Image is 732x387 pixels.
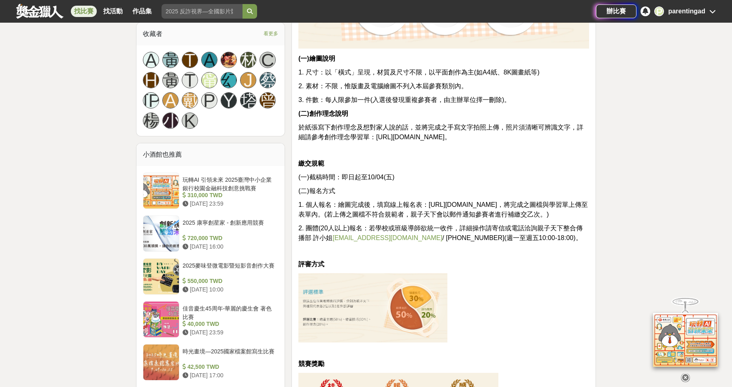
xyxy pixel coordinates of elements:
span: 於紙張寫下創作理念及想對家人說的話，並將完成之手寫文字拍照上傳，照片須清晰可辨識文字，詳細請參考創作理念學習單：[URL][DOMAIN_NAME]。 [298,124,583,140]
span: 3. 件數：每人限參加一件(入選後發現重複參賽者，由主辦單位擇一刪除)。 [298,96,511,103]
div: 550,000 TWD [183,277,275,285]
strong: (一)繪圖說明 [298,55,335,62]
a: 2025麥味登微電影暨短影音創作大賽 550,000 TWD [DATE] 10:00 [143,258,278,295]
a: [PERSON_NAME] [143,92,159,108]
a: 2025 康寧創星家 - 創新應用競賽 720,000 TWD [DATE] 16:00 [143,215,278,252]
span: 2. 團體(20人以上)報名：若學校或班級導師欲統一收件，詳細操作請寄信或電話洽詢親子天下整合傳播部 許小姐 / [PHONE_NUMBER](週一至週五10:00-18:00)。 [298,225,583,241]
a: Y [221,92,237,108]
a: H [143,72,159,88]
a: 楊 [143,113,159,129]
a: P [201,92,217,108]
a: 幻 [221,72,237,88]
a: 曾 [260,92,276,108]
div: 40,000 TWD [183,320,275,328]
div: P [654,6,664,16]
div: 720,000 TWD [183,234,275,242]
div: 2025 康寧創星家 - 創新應用競賽 [183,219,275,234]
img: Avatar [221,52,236,68]
a: K [182,113,198,129]
a: 小 [162,113,179,129]
a: 時光畫境—2025國家檔案館寫生比賽 42,500 TWD [DATE] 17:00 [143,344,278,381]
a: 戴 [182,92,198,108]
a: 佳音慶生45周年-華麗的慶生會 著色比賽 40,000 TWD [DATE] 23:59 [143,301,278,338]
a: 黃 [162,52,179,68]
a: 找比賽 [71,6,97,17]
span: 1. 尺寸：以「橫式」呈現，材質及尺寸不限，以平面創作為主(如A4紙、8K圖畫紙等) [298,69,540,76]
a: 作品集 [129,6,155,17]
a: 林 [240,52,256,68]
a: A [143,52,159,68]
a: 找活動 [100,6,126,17]
strong: 競賽獎勵 [298,360,324,367]
div: 310,000 TWD [183,191,275,200]
div: 2025麥味登微電影暨短影音創作大賽 [183,262,275,277]
div: 時光畫境—2025國家檔案館寫生比賽 [183,347,275,363]
strong: (二)創作理念說明 [298,110,348,117]
a: 塔 [240,92,256,108]
img: d4c5b8dd-be25-4e9e-b0f4-1904e4f53eaa.png [298,273,447,342]
div: [DATE] 17:00 [183,371,275,380]
div: [DATE] 10:00 [183,285,275,294]
div: [DATE] 23:59 [183,200,275,208]
a: 蔡 [260,72,276,88]
a: 辦比賽 [596,4,636,18]
span: 看更多 [264,29,278,38]
a: [EMAIL_ADDRESS][DOMAIN_NAME] [332,234,442,241]
span: (一)截稿時間：即日起至10/04(五) [298,174,394,181]
div: 42,500 TWD [183,363,275,371]
span: 1. 個人報名：繪圖完成後，填寫線上報名表：[URL][DOMAIN_NAME]，將完成之圖檔與學習單上傳至表單內。(若上傳之圖檔不符合規範者，親子天下會以郵件通知參賽者進行補繳交乙次。) [298,201,588,218]
a: T [182,52,198,68]
strong: 繳交規範 [298,160,324,167]
div: 小酒館也推薦 [136,143,285,166]
a: 甯 [201,72,217,88]
strong: 評審方式 [298,261,324,268]
span: (二)報名方式 [298,187,335,194]
div: 玩轉AI 引領未來 2025臺灣中小企業銀行校園金融科技創意挑戰賽 [183,176,275,191]
a: 黃 [162,72,179,88]
a: J [240,72,256,88]
span: 2. 素材：不限，惟版畫及電腦繪圖不列入本屆參賽類別內。 [298,83,468,89]
img: d2146d9a-e6f6-4337-9592-8cefde37ba6b.png [653,313,718,366]
a: 玩轉AI 引領未來 2025臺灣中小企業銀行校園金融科技創意挑戰賽 310,000 TWD [DATE] 23:59 [143,172,278,209]
div: [DATE] 23:59 [183,328,275,337]
a: A [201,52,217,68]
div: 佳音慶生45周年-華麗的慶生會 著色比賽 [183,304,275,320]
input: 2025 反詐視界—全國影片競賽 [162,4,243,19]
a: A [162,92,179,108]
div: [DATE] 16:00 [183,242,275,251]
span: 收藏者 [143,30,162,37]
a: T [182,72,198,88]
div: parentingad [668,6,705,16]
a: C [260,52,276,68]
